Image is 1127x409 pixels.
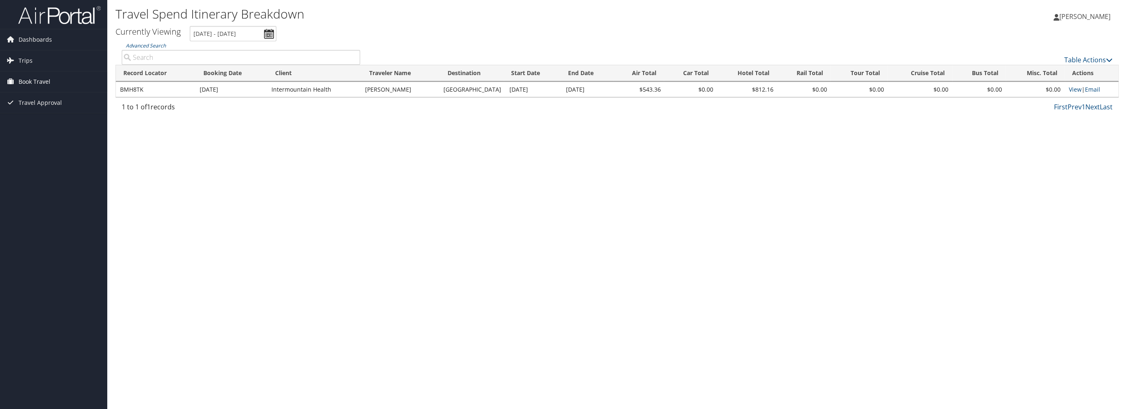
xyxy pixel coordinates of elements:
[1054,4,1119,29] a: [PERSON_NAME]
[1059,12,1110,21] span: [PERSON_NAME]
[1082,102,1085,111] a: 1
[778,82,831,97] td: $0.00
[830,65,887,81] th: Tour Total: activate to sort column ascending
[147,102,151,111] span: 1
[116,5,784,23] h1: Travel Spend Itinerary Breakdown
[887,65,952,81] th: Cruise Total: activate to sort column ascending
[561,65,613,81] th: End Date: activate to sort column ascending
[116,26,181,37] h3: Currently Viewing
[614,82,665,97] td: $543.36
[1064,55,1113,64] a: Table Actions
[505,82,562,97] td: [DATE]
[122,50,360,65] input: Advanced Search
[1069,85,1082,93] a: View
[190,26,276,41] input: [DATE] - [DATE]
[777,65,830,81] th: Rail Total: activate to sort column ascending
[116,65,196,81] th: Record Locator: activate to sort column ascending
[1054,102,1068,111] a: First
[440,65,504,81] th: Destination: activate to sort column ascending
[717,82,778,97] td: $812.16
[1100,102,1113,111] a: Last
[1065,65,1118,81] th: Actions
[268,65,362,81] th: Client: activate to sort column ascending
[1068,102,1082,111] a: Prev
[888,82,953,97] td: $0.00
[664,65,716,81] th: Car Total: activate to sort column ascending
[952,65,1006,81] th: Bus Total: activate to sort column ascending
[116,82,196,97] td: BMH8TK
[613,65,664,81] th: Air Total: activate to sort column ascending
[665,82,717,97] td: $0.00
[1006,82,1065,97] td: $0.00
[19,50,33,71] span: Trips
[19,92,62,113] span: Travel Approval
[18,5,101,25] img: airportal-logo.png
[19,29,52,50] span: Dashboards
[196,65,268,81] th: Booking Date: activate to sort column ascending
[1065,82,1118,97] td: |
[1085,85,1100,93] a: Email
[439,82,505,97] td: [GEOGRAPHIC_DATA]
[504,65,561,81] th: Start Date: activate to sort column ascending
[953,82,1006,97] td: $0.00
[362,65,440,81] th: Traveler Name: activate to sort column ascending
[831,82,888,97] td: $0.00
[1085,102,1100,111] a: Next
[196,82,267,97] td: [DATE]
[562,82,614,97] td: [DATE]
[716,65,777,81] th: Hotel Total: activate to sort column ascending
[122,102,360,116] div: 1 to 1 of records
[19,71,50,92] span: Book Travel
[126,42,166,49] a: Advanced Search
[1006,65,1065,81] th: Misc. Total: activate to sort column ascending
[361,82,439,97] td: [PERSON_NAME]
[267,82,361,97] td: Intermountain Health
